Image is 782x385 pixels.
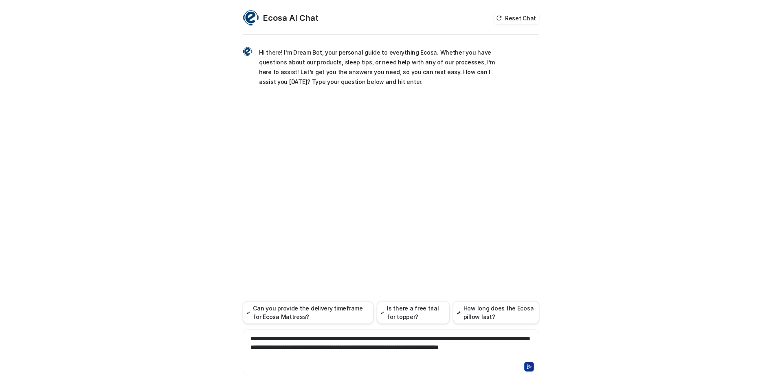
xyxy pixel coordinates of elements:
h2: Ecosa AI Chat [263,12,319,24]
button: Can you provide the delivery timeframe for Ecosa Mattress? [243,301,373,324]
button: Reset Chat [494,12,539,24]
button: Is there a free trial for topper? [377,301,450,324]
img: Widget [243,10,259,26]
img: Widget [243,47,253,57]
button: How long does the Ecosa pillow last? [453,301,539,324]
p: Hi there! I’m Dream Bot, your personal guide to everything Ecosa. Whether you have questions abou... [259,48,497,87]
